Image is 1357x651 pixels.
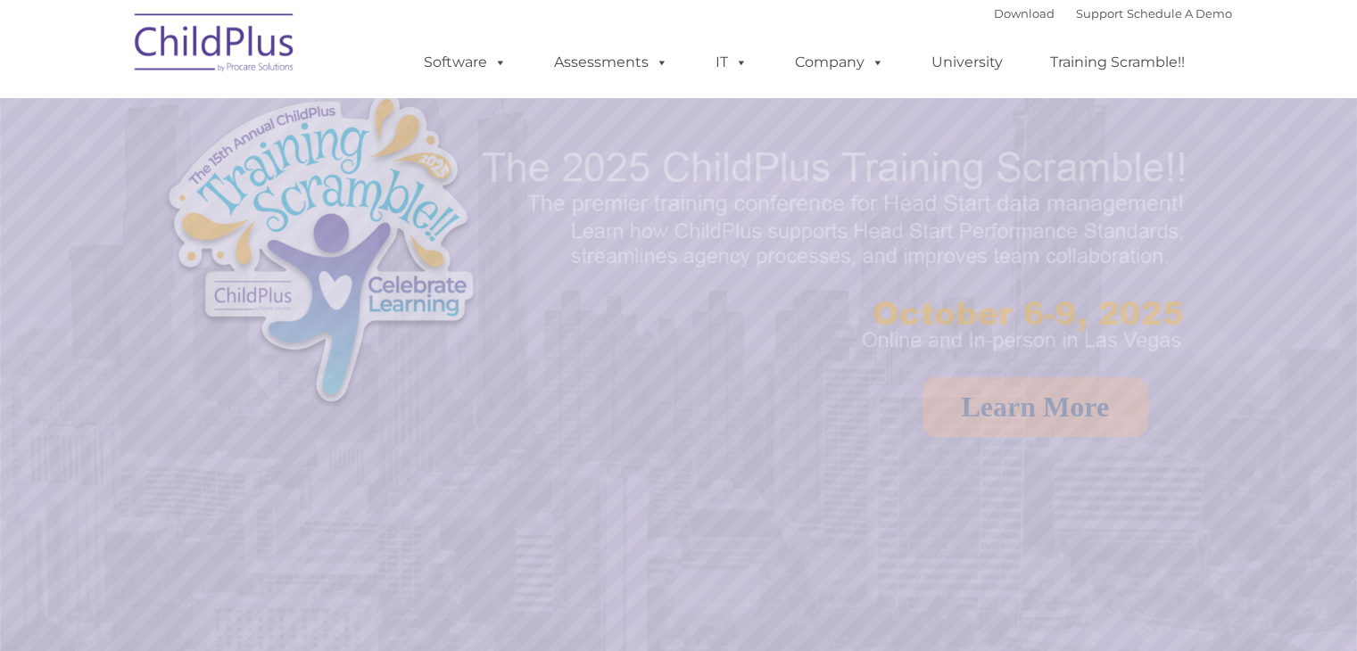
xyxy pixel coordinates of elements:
font: | [994,6,1232,21]
a: IT [698,45,765,80]
a: Assessments [536,45,686,80]
a: Download [994,6,1055,21]
a: Company [777,45,902,80]
img: ChildPlus by Procare Solutions [126,1,304,90]
a: Training Scramble!! [1032,45,1203,80]
a: Schedule A Demo [1127,6,1232,21]
a: Learn More [923,377,1149,437]
a: Software [406,45,525,80]
a: University [914,45,1021,80]
a: Support [1076,6,1123,21]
